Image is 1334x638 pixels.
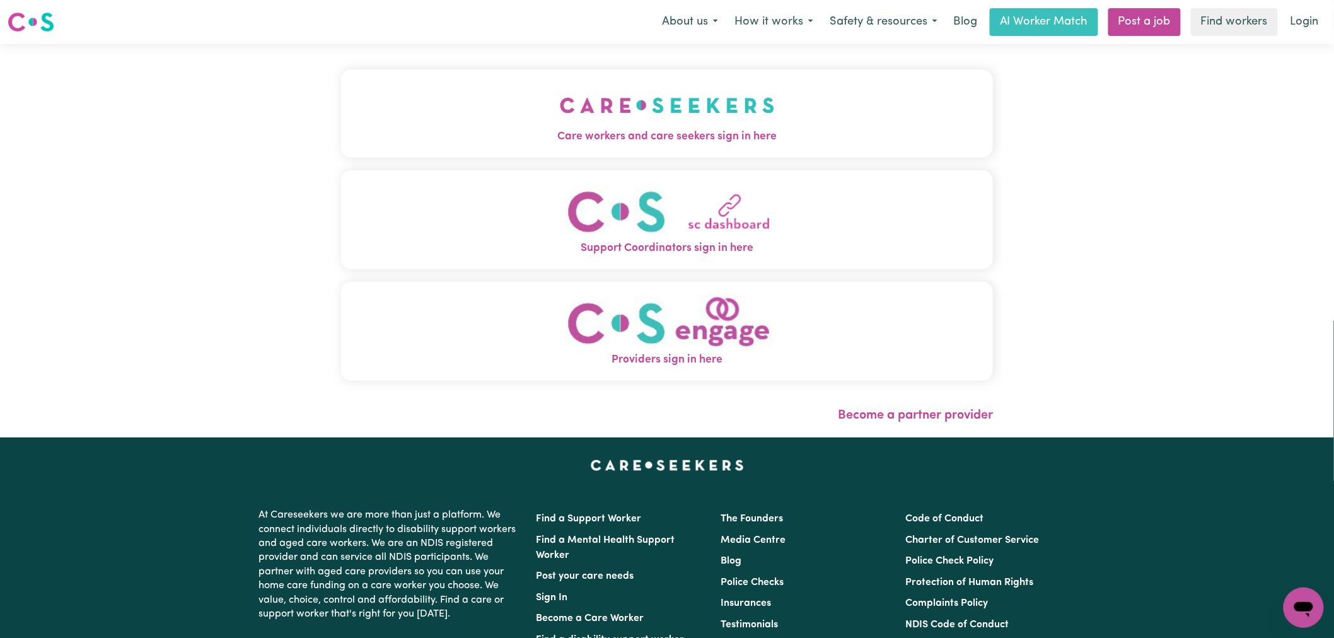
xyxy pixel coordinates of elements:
[654,9,726,35] button: About us
[906,556,994,566] a: Police Check Policy
[721,556,741,566] a: Blog
[536,593,567,603] a: Sign In
[536,514,641,524] a: Find a Support Worker
[726,9,821,35] button: How it works
[906,514,984,524] a: Code of Conduct
[1191,8,1278,36] a: Find workers
[1108,8,1181,36] a: Post a job
[536,535,675,560] a: Find a Mental Health Support Worker
[906,598,989,608] a: Complaints Policy
[838,409,993,422] a: Become a partner provider
[258,503,521,626] p: At Careseekers we are more than just a platform. We connect individuals directly to disability su...
[341,129,993,145] span: Care workers and care seekers sign in here
[990,8,1098,36] a: AI Worker Match
[536,571,634,581] a: Post your care needs
[1283,8,1326,36] a: Login
[906,535,1040,545] a: Charter of Customer Service
[721,598,771,608] a: Insurances
[591,460,744,470] a: Careseekers home page
[341,282,993,381] button: Providers sign in here
[1284,588,1324,628] iframe: Button to launch messaging window
[821,9,946,35] button: Safety & resources
[906,577,1034,588] a: Protection of Human Rights
[341,352,993,368] span: Providers sign in here
[946,8,985,36] a: Blog
[721,514,783,524] a: The Founders
[721,577,784,588] a: Police Checks
[341,240,993,257] span: Support Coordinators sign in here
[341,69,993,158] button: Care workers and care seekers sign in here
[721,620,778,630] a: Testimonials
[8,11,54,33] img: Careseekers logo
[341,170,993,269] button: Support Coordinators sign in here
[536,613,644,623] a: Become a Care Worker
[8,8,54,37] a: Careseekers logo
[721,535,786,545] a: Media Centre
[906,620,1009,630] a: NDIS Code of Conduct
